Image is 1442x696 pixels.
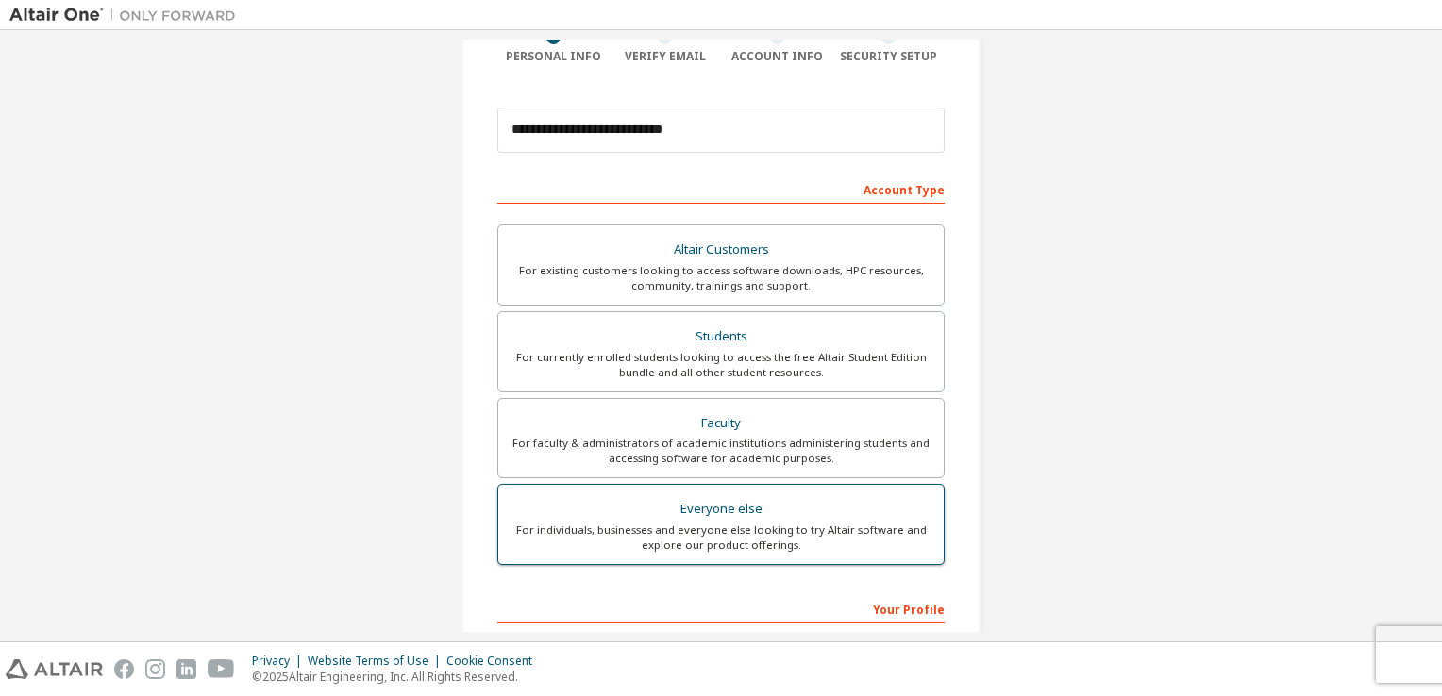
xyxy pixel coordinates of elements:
[176,659,196,679] img: linkedin.svg
[145,659,165,679] img: instagram.svg
[833,49,946,64] div: Security Setup
[510,237,932,263] div: Altair Customers
[114,659,134,679] img: facebook.svg
[208,659,235,679] img: youtube.svg
[510,410,932,437] div: Faculty
[497,49,610,64] div: Personal Info
[252,654,308,669] div: Privacy
[308,654,446,669] div: Website Terms of Use
[9,6,245,25] img: Altair One
[510,263,932,293] div: For existing customers looking to access software downloads, HPC resources, community, trainings ...
[510,436,932,466] div: For faculty & administrators of academic institutions administering students and accessing softwa...
[446,654,544,669] div: Cookie Consent
[497,593,945,623] div: Your Profile
[510,350,932,380] div: For currently enrolled students looking to access the free Altair Student Edition bundle and all ...
[510,323,932,350] div: Students
[252,669,544,685] p: © 2025 Altair Engineering, Inc. All Rights Reserved.
[6,659,103,679] img: altair_logo.svg
[721,49,833,64] div: Account Info
[510,496,932,522] div: Everyone else
[610,49,722,64] div: Verify Email
[510,522,932,553] div: For individuals, businesses and everyone else looking to try Altair software and explore our prod...
[497,174,945,204] div: Account Type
